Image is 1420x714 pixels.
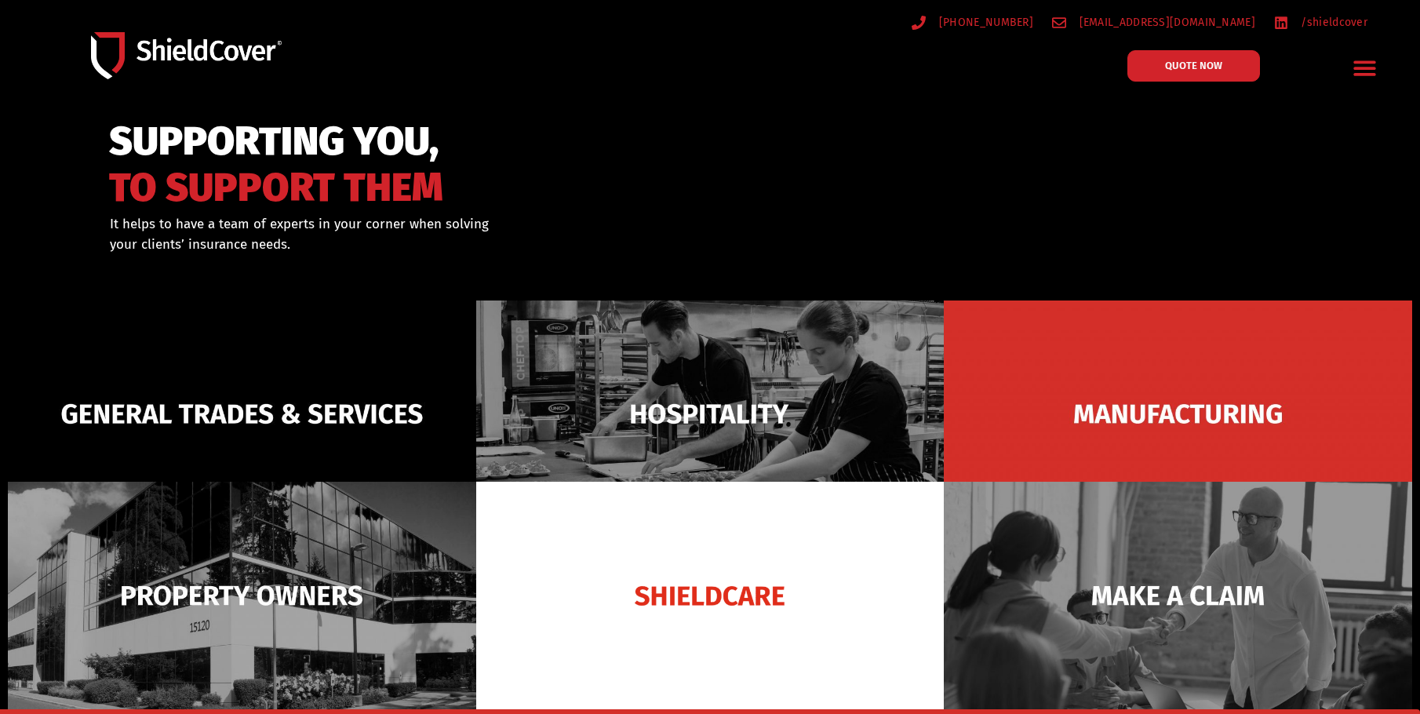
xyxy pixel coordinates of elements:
[1165,60,1222,71] span: QUOTE NOW
[1274,13,1367,32] a: /shieldcover
[1346,49,1383,86] div: Menu Toggle
[109,126,443,158] span: SUPPORTING YOU,
[1297,13,1367,32] span: /shieldcover
[1127,50,1260,82] a: QUOTE NOW
[1052,13,1255,32] a: [EMAIL_ADDRESS][DOMAIN_NAME]
[91,32,282,78] img: Shield-Cover-Underwriting-Australia-logo-full
[1076,13,1255,32] span: [EMAIL_ADDRESS][DOMAIN_NAME]
[110,214,790,254] div: It helps to have a team of experts in your corner when solving
[110,235,790,255] p: your clients’ insurance needs.
[912,13,1033,32] a: [PHONE_NUMBER]
[935,13,1033,32] span: [PHONE_NUMBER]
